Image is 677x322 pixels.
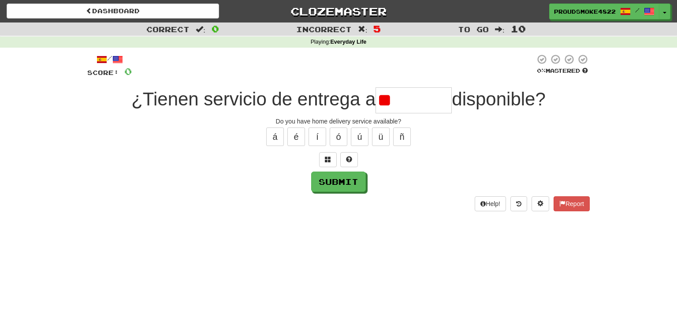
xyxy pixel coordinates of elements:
span: 10 [511,23,526,34]
div: Do you have home delivery service available? [87,117,590,126]
span: Score: [87,69,119,76]
span: 0 [124,66,132,77]
span: ProudSmoke4822 [554,7,616,15]
span: / [635,7,640,13]
button: ñ [393,127,411,146]
span: Incorrect [296,25,352,34]
button: é [287,127,305,146]
button: ó [330,127,347,146]
span: : [196,26,205,33]
a: ProudSmoke4822 / [549,4,659,19]
span: : [358,26,368,33]
div: Mastered [535,67,590,75]
span: ¿Tienen servicio de entrega a [131,89,376,109]
span: 0 [212,23,219,34]
span: disponible? [452,89,546,109]
button: ü [372,127,390,146]
button: Switch sentence to multiple choice alt+p [319,152,337,167]
div: / [87,54,132,65]
a: Clozemaster [232,4,445,19]
button: Single letter hint - you only get 1 per sentence and score half the points! alt+h [340,152,358,167]
a: Dashboard [7,4,219,19]
button: Round history (alt+y) [510,196,527,211]
span: : [495,26,505,33]
span: 0 % [537,67,546,74]
button: á [266,127,284,146]
button: Report [554,196,590,211]
span: To go [458,25,489,34]
button: Help! [475,196,506,211]
strong: Everyday Life [330,39,366,45]
button: ú [351,127,368,146]
span: 5 [373,23,381,34]
button: Submit [311,172,366,192]
button: í [309,127,326,146]
span: Correct [146,25,190,34]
